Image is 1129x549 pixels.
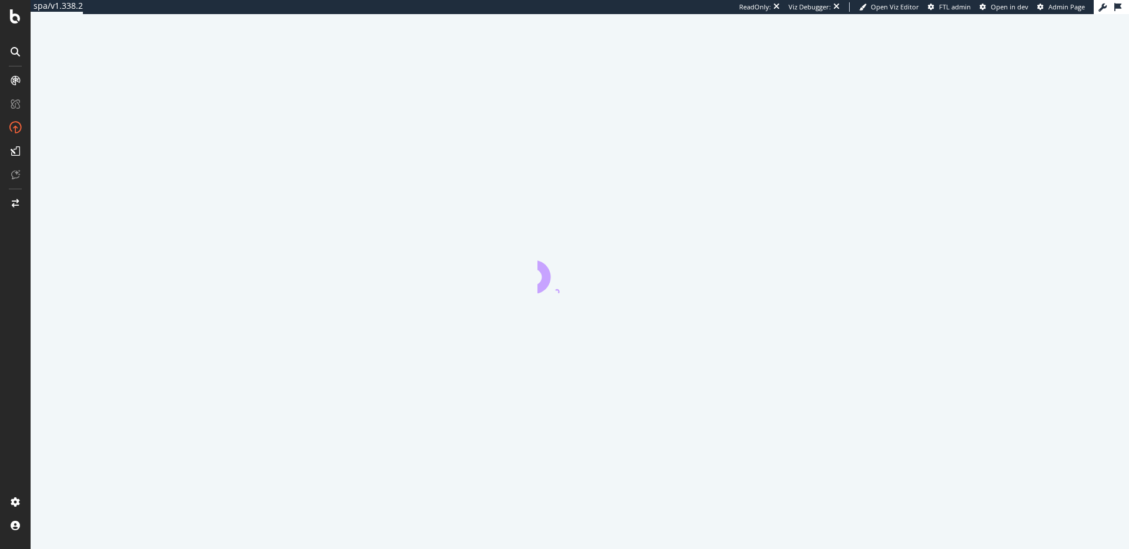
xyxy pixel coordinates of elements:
[739,2,771,12] div: ReadOnly:
[871,2,919,11] span: Open Viz Editor
[789,2,831,12] div: Viz Debugger:
[859,2,919,12] a: Open Viz Editor
[537,251,622,293] div: animation
[991,2,1028,11] span: Open in dev
[980,2,1028,12] a: Open in dev
[1037,2,1085,12] a: Admin Page
[1048,2,1085,11] span: Admin Page
[939,2,971,11] span: FTL admin
[928,2,971,12] a: FTL admin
